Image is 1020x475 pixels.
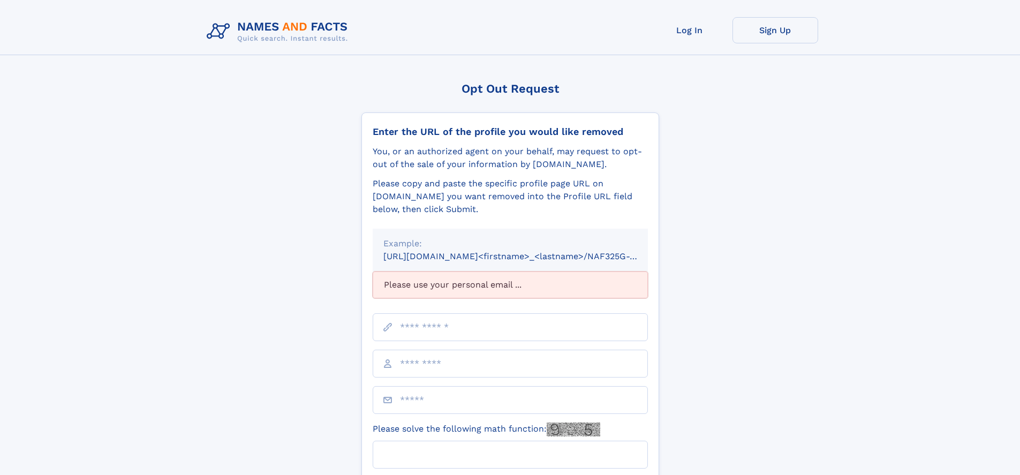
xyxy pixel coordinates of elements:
a: Log In [647,17,732,43]
div: Example: [383,237,637,250]
div: You, or an authorized agent on your behalf, may request to opt-out of the sale of your informatio... [373,145,648,171]
a: Sign Up [732,17,818,43]
small: [URL][DOMAIN_NAME]<firstname>_<lastname>/NAF325G-xxxxxxxx [383,251,668,261]
div: Enter the URL of the profile you would like removed [373,126,648,138]
div: Please use your personal email ... [373,272,648,298]
div: Please copy and paste the specific profile page URL on [DOMAIN_NAME] you want removed into the Pr... [373,177,648,216]
div: Opt Out Request [361,82,659,95]
label: Please solve the following math function: [373,423,600,436]
img: Logo Names and Facts [202,17,357,46]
